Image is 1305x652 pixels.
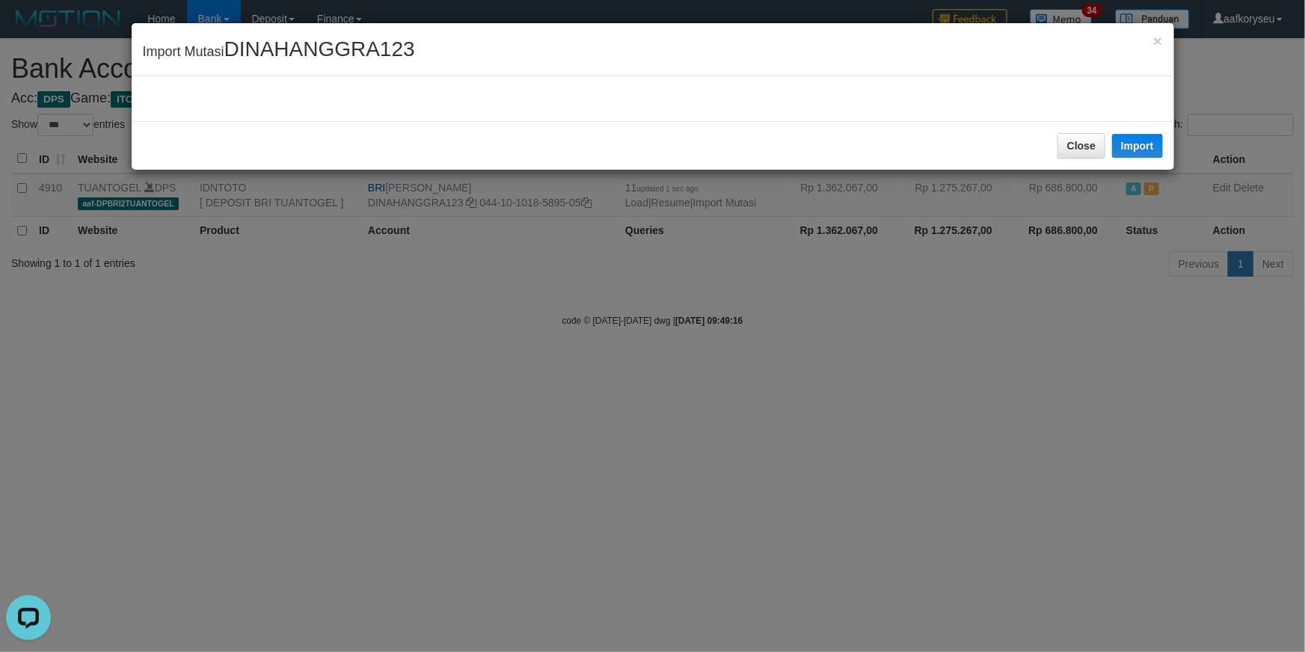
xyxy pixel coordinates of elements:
[1153,33,1162,49] button: Close
[1153,32,1162,49] span: ×
[1112,134,1163,158] button: Import
[224,37,415,61] span: DINAHANGGRA123
[1057,133,1105,159] button: Close
[143,44,415,59] span: Import Mutasi
[6,6,51,51] button: Open LiveChat chat widget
